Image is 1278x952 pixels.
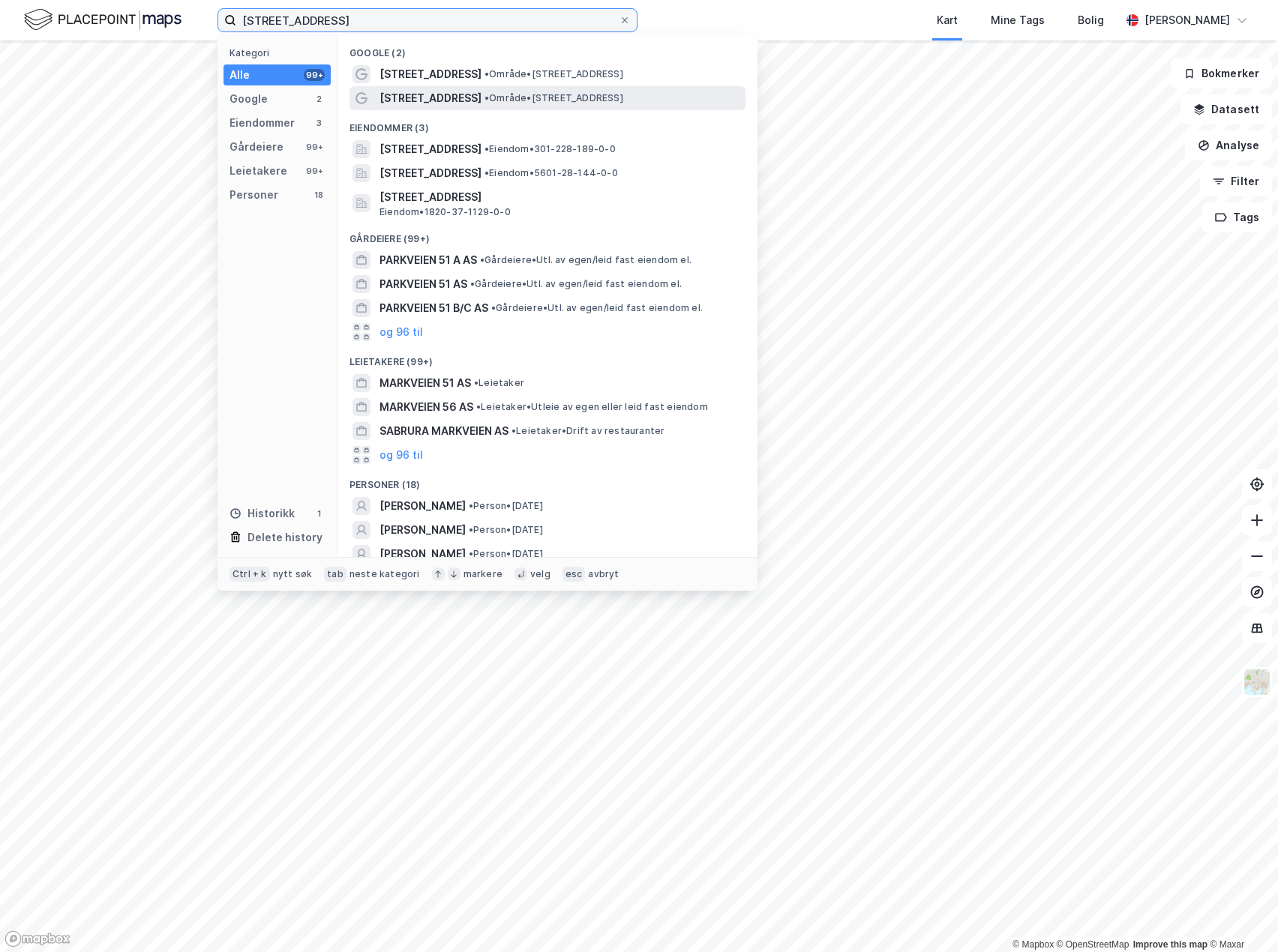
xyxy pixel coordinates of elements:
div: nytt søk [273,568,313,580]
span: Gårdeiere • Utl. av egen/leid fast eiendom el. [480,254,691,266]
a: Mapbox homepage [4,930,70,948]
span: MARKVEIEN 51 AS [379,374,471,392]
span: [STREET_ADDRESS] [379,65,481,83]
div: velg [530,568,550,580]
span: Eiendom • 1820-37-1129-0-0 [379,206,511,218]
div: Eiendommer (3) [337,110,757,137]
div: Google [229,90,268,108]
div: neste kategori [349,568,420,580]
div: Eiendommer [229,114,295,132]
span: • [480,254,484,265]
div: Gårdeiere [229,138,283,156]
img: logo.f888ab2527a4732fd821a326f86c7f29.svg [24,7,181,33]
span: [STREET_ADDRESS] [379,188,739,206]
button: Tags [1202,202,1272,232]
span: • [484,167,489,178]
div: 1 [313,507,325,519]
div: Leietakere (99+) [337,344,757,371]
div: Delete history [247,528,322,546]
div: markere [463,568,502,580]
span: Person • [DATE] [469,524,543,536]
span: PARKVEIEN 51 AS [379,275,467,293]
div: Kart [937,11,958,29]
span: [STREET_ADDRESS] [379,89,481,107]
div: Kategori [229,47,331,58]
span: • [484,92,489,103]
span: SABRURA MARKVEIEN AS [379,422,508,440]
span: • [474,377,478,388]
div: Historikk [229,504,295,522]
a: OpenStreetMap [1057,939,1129,950]
span: Person • [DATE] [469,548,543,560]
span: Gårdeiere • Utl. av egen/leid fast eiendom el. [491,302,703,314]
span: Gårdeiere • Utl. av egen/leid fast eiendom el. [470,278,682,290]
button: Datasett [1180,94,1272,124]
a: Improve this map [1133,939,1207,950]
span: • [511,425,516,436]
div: 99+ [304,69,325,81]
span: Område • [STREET_ADDRESS] [484,92,623,104]
div: Kontrollprogram for chat [1203,880,1278,952]
span: • [470,278,475,289]
span: [PERSON_NAME] [379,497,466,515]
span: PARKVEIEN 51 B/C AS [379,299,488,317]
img: Z [1243,668,1271,696]
a: Mapbox [1012,939,1054,950]
span: • [476,401,481,412]
span: • [469,524,473,535]
div: Mine Tags [991,11,1045,29]
div: tab [324,567,346,582]
span: [PERSON_NAME] [379,521,466,539]
span: Område • [STREET_ADDRESS] [484,68,623,80]
span: • [469,548,473,559]
span: [STREET_ADDRESS] [379,140,481,158]
button: og 96 til [379,323,423,341]
span: Eiendom • 5601-28-144-0-0 [484,167,618,179]
button: Bokmerker [1171,58,1272,88]
div: 99+ [304,165,325,177]
div: Leietakere [229,162,287,180]
span: MARKVEIEN 56 AS [379,398,473,416]
span: • [491,302,496,313]
div: Google (2) [337,35,757,62]
div: 2 [313,93,325,105]
div: avbryt [588,568,619,580]
span: • [484,143,489,154]
span: PARKVEIEN 51 A AS [379,251,477,269]
span: • [484,68,489,79]
span: [PERSON_NAME] [379,545,466,563]
div: Gårdeiere (99+) [337,221,757,248]
button: Analyse [1185,130,1272,160]
div: Alle [229,66,250,84]
div: Ctrl + k [229,567,270,582]
iframe: Chat Widget [1203,880,1278,952]
div: Personer [229,186,278,204]
span: Person • [DATE] [469,500,543,512]
div: Personer (18) [337,467,757,494]
div: Bolig [1078,11,1104,29]
button: og 96 til [379,446,423,464]
span: • [469,500,473,511]
span: Leietaker [474,377,524,389]
div: esc [562,567,586,582]
div: 3 [313,117,325,129]
div: 99+ [304,141,325,153]
span: Leietaker • Drift av restauranter [511,425,664,437]
div: 18 [313,189,325,201]
span: Leietaker • Utleie av egen eller leid fast eiendom [476,401,708,413]
span: [STREET_ADDRESS] [379,164,481,182]
span: Eiendom • 301-228-189-0-0 [484,143,616,155]
div: [PERSON_NAME] [1144,11,1230,29]
button: Filter [1200,166,1272,196]
input: Søk på adresse, matrikkel, gårdeiere, leietakere eller personer [236,9,619,31]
